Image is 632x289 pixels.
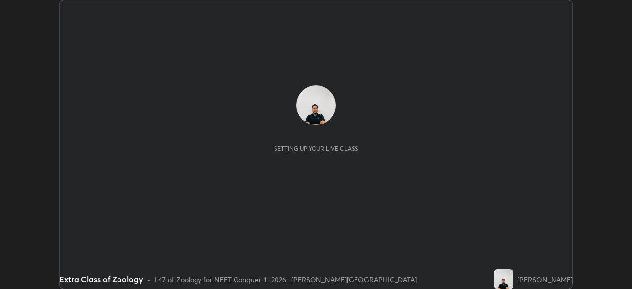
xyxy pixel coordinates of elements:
[155,274,417,285] div: L47 of Zoology for NEET Conquer-1 -2026 -[PERSON_NAME][GEOGRAPHIC_DATA]
[274,145,358,152] div: Setting up your live class
[59,273,143,285] div: Extra Class of Zoology
[296,85,336,125] img: bc45ff1babc54a88b3b2e133d9890c25.jpg
[147,274,151,285] div: •
[517,274,573,285] div: [PERSON_NAME]
[494,269,513,289] img: bc45ff1babc54a88b3b2e133d9890c25.jpg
